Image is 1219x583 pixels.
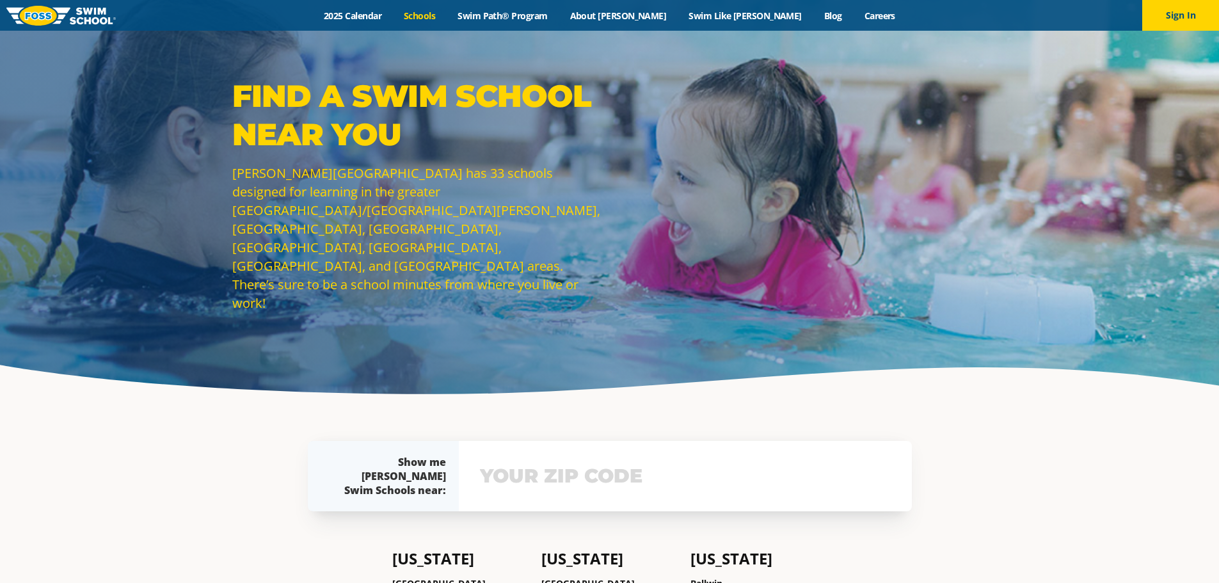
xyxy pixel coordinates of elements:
[813,10,853,22] a: Blog
[232,77,603,154] p: Find a Swim School Near You
[477,458,894,495] input: YOUR ZIP CODE
[393,10,447,22] a: Schools
[559,10,678,22] a: About [PERSON_NAME]
[313,10,393,22] a: 2025 Calendar
[6,6,116,26] img: FOSS Swim School Logo
[392,550,529,568] h4: [US_STATE]
[447,10,559,22] a: Swim Path® Program
[678,10,813,22] a: Swim Like [PERSON_NAME]
[690,550,827,568] h4: [US_STATE]
[541,550,678,568] h4: [US_STATE]
[333,455,446,497] div: Show me [PERSON_NAME] Swim Schools near:
[853,10,906,22] a: Careers
[232,164,603,312] p: [PERSON_NAME][GEOGRAPHIC_DATA] has 33 schools designed for learning in the greater [GEOGRAPHIC_DA...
